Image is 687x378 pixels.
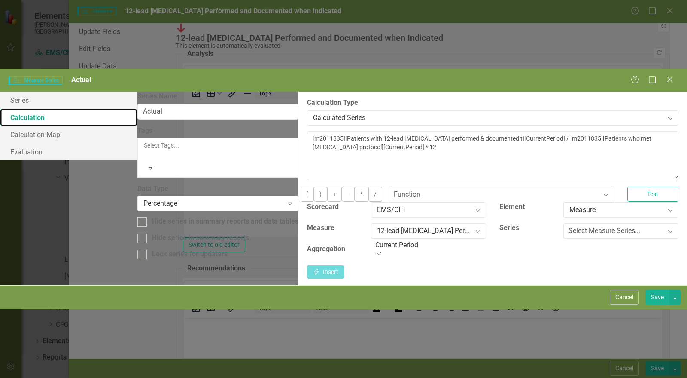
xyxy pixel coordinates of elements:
label: Element [499,202,525,212]
label: Series [499,223,519,233]
div: Measure [569,205,663,215]
label: Measure [307,223,334,233]
div: EMS/CIH [377,205,471,215]
textarea: [m2011835][Patients with 12-lead [MEDICAL_DATA] performed & documented t][CurrentPeriod] / [m2011... [307,131,678,180]
button: - [342,187,355,202]
label: Calculation Type [307,98,678,108]
input: Series Name [137,104,298,120]
button: ( [301,187,314,202]
div: 12-lead [MEDICAL_DATA] Performed and Documented when Indicated [377,226,471,236]
button: ) [314,187,327,202]
label: Data Type [137,184,298,194]
label: Scorecard [307,202,339,212]
div: Current Period [375,240,487,250]
span: Actual [71,76,91,84]
label: Series Name [137,92,298,101]
label: Tags [137,126,298,136]
div: Function [394,190,420,200]
button: + [327,187,342,202]
button: Insert [307,265,344,279]
div: Select Measure Series... [568,226,640,236]
button: Cancel [610,290,639,305]
button: Test [627,187,678,202]
span: Measure Series [9,76,63,85]
div: Percentage [143,199,283,209]
div: Lock series for updaters [152,249,228,259]
div: Select Tags... [144,141,292,150]
button: Save [645,290,669,305]
div: Hide series in summary reports and data tables [152,217,298,227]
label: Aggregation [307,244,345,254]
div: Hide series in summary reports [152,233,249,243]
div: Calculated Series [313,113,663,123]
button: / [368,187,382,202]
